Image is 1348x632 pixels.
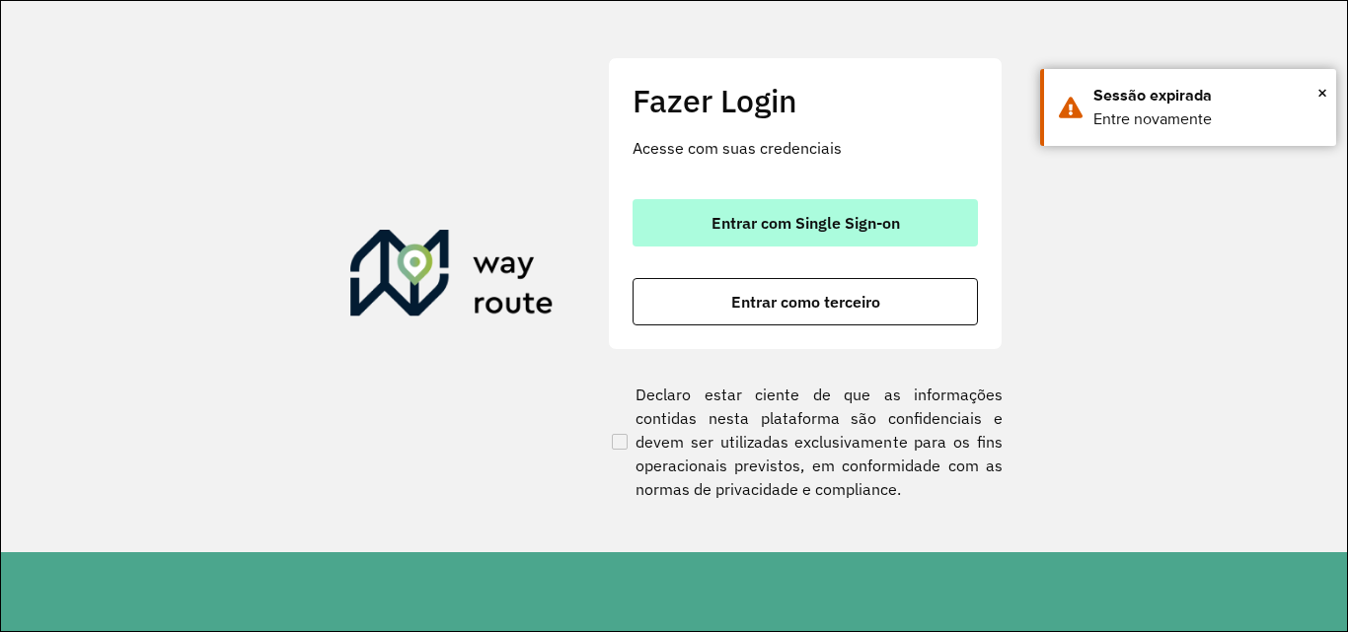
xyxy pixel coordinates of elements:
div: Sessão expirada [1093,84,1321,107]
button: Close [1317,78,1327,107]
img: Roteirizador AmbevTech [350,230,554,324]
button: button [633,199,978,246]
h2: Fazer Login [633,82,978,119]
label: Declaro estar ciente de que as informações contidas nesta plataforma são confidenciais e devem se... [608,383,1003,501]
button: button [633,278,978,325]
div: Entre novamente [1093,107,1321,131]
span: Entrar com Single Sign-on [711,215,900,231]
span: × [1317,78,1327,107]
span: Entrar como terceiro [731,294,880,310]
p: Acesse com suas credenciais [633,136,978,160]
